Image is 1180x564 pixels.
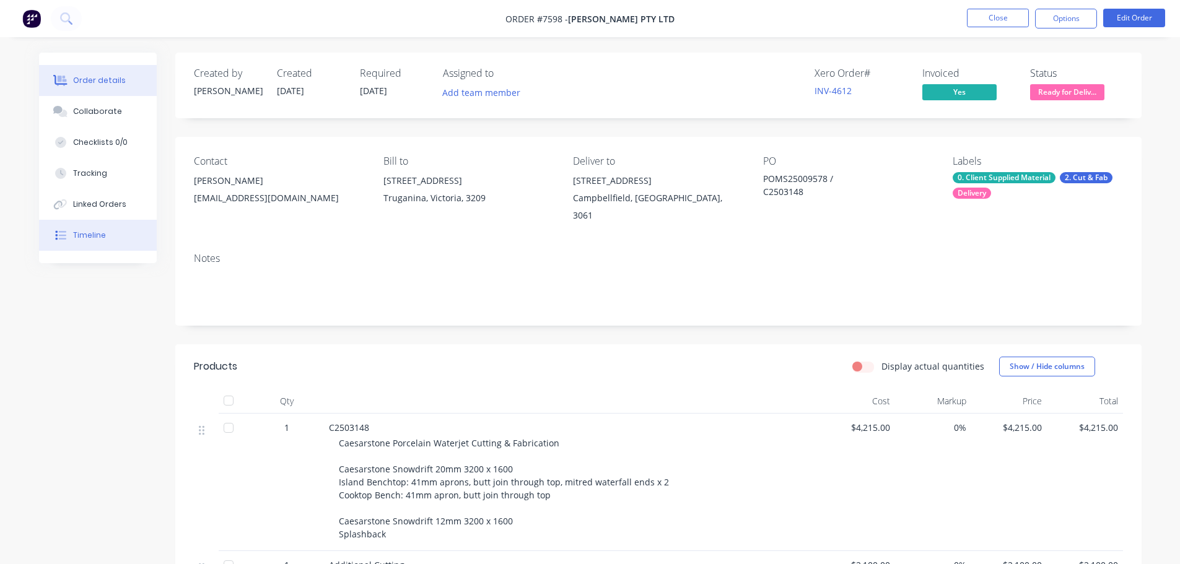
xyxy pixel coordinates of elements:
[277,67,345,79] div: Created
[1030,84,1104,103] button: Ready for Deliv...
[1030,67,1123,79] div: Status
[573,172,743,224] div: [STREET_ADDRESS]Campbellfield, [GEOGRAPHIC_DATA], 3061
[39,65,157,96] button: Order details
[194,359,237,374] div: Products
[443,67,567,79] div: Assigned to
[971,389,1047,414] div: Price
[360,85,387,97] span: [DATE]
[73,230,106,241] div: Timeline
[1052,421,1118,434] span: $4,215.00
[277,85,304,97] span: [DATE]
[1047,389,1123,414] div: Total
[568,13,675,25] span: [PERSON_NAME] Pty Ltd
[505,13,568,25] span: Order #7598 -
[39,189,157,220] button: Linked Orders
[881,360,984,373] label: Display actual quantities
[284,421,289,434] span: 1
[443,84,527,101] button: Add team member
[383,155,553,167] div: Bill to
[815,85,852,97] a: INV-4612
[953,155,1122,167] div: Labels
[573,189,743,224] div: Campbellfield, [GEOGRAPHIC_DATA], 3061
[383,172,553,212] div: [STREET_ADDRESS]Truganina, Victoria, 3209
[953,188,991,199] div: Delivery
[194,253,1123,264] div: Notes
[360,67,428,79] div: Required
[194,155,364,167] div: Contact
[922,67,1015,79] div: Invoiced
[895,389,971,414] div: Markup
[573,172,743,189] div: [STREET_ADDRESS]
[22,9,41,28] img: Factory
[824,421,891,434] span: $4,215.00
[329,422,369,433] span: C2503148
[73,75,126,86] div: Order details
[573,155,743,167] div: Deliver to
[1060,172,1112,183] div: 2. Cut & Fab
[194,67,262,79] div: Created by
[73,137,128,148] div: Checklists 0/0
[383,172,553,189] div: [STREET_ADDRESS]
[73,106,122,117] div: Collaborate
[39,158,157,189] button: Tracking
[383,189,553,207] div: Truganina, Victoria, 3209
[194,84,262,97] div: [PERSON_NAME]
[763,172,918,198] div: POMS25009578 / C2503148
[815,67,907,79] div: Xero Order #
[39,127,157,158] button: Checklists 0/0
[250,389,324,414] div: Qty
[435,84,527,101] button: Add team member
[39,96,157,127] button: Collaborate
[1030,84,1104,100] span: Ready for Deliv...
[1103,9,1165,27] button: Edit Order
[73,168,107,179] div: Tracking
[194,172,364,212] div: [PERSON_NAME][EMAIL_ADDRESS][DOMAIN_NAME]
[999,357,1095,376] button: Show / Hide columns
[763,155,933,167] div: PO
[976,421,1042,434] span: $4,215.00
[194,189,364,207] div: [EMAIL_ADDRESS][DOMAIN_NAME]
[900,421,966,434] span: 0%
[1035,9,1097,28] button: Options
[339,437,671,540] span: Caesarstone Porcelain Waterjet Cutting & Fabrication Caesarstone Snowdrift 20mm 3200 x 1600 Islan...
[953,172,1055,183] div: 0. Client Supplied Material
[73,199,126,210] div: Linked Orders
[819,389,896,414] div: Cost
[922,84,997,100] span: Yes
[967,9,1029,27] button: Close
[39,220,157,251] button: Timeline
[194,172,364,189] div: [PERSON_NAME]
